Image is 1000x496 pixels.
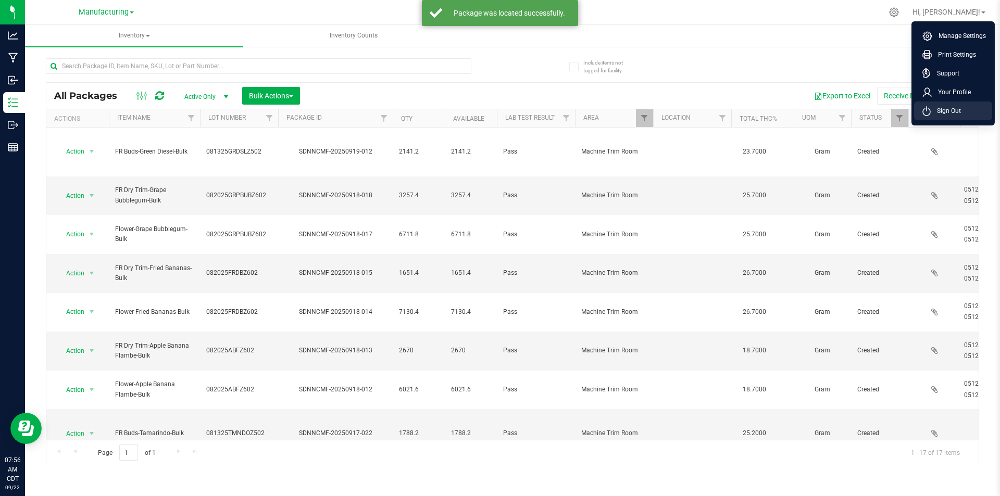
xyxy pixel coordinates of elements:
span: Flower-Fried Bananas-Bulk [115,307,194,317]
span: Gram [800,385,845,395]
button: Bulk Actions [242,87,300,105]
div: SDNNCMF-20250918-014 [277,307,394,317]
a: Inventory Counts [244,25,463,47]
a: Filter [714,109,731,127]
span: 082025FRDBZ602 [206,307,272,317]
span: Machine Trim Room [581,190,647,200]
a: Filter [891,109,908,127]
span: Action [57,383,85,397]
span: Created [857,385,902,395]
span: Manage Settings [932,31,986,41]
span: 25.7000 [737,227,771,242]
span: Include items not tagged for facility [583,59,635,74]
span: Gram [800,147,845,157]
inline-svg: Outbound [8,120,18,130]
span: Print Settings [932,49,976,60]
span: Pass [503,147,569,157]
span: All Packages [54,90,128,101]
span: Gram [800,346,845,355]
a: UOM [802,114,816,121]
input: Search Package ID, Item Name, SKU, Lot or Part Number... [46,58,471,74]
a: Filter [183,109,200,127]
button: Receive Non-Cannabis [877,87,963,105]
a: Available [453,115,484,122]
a: Lab Test Result [505,114,555,121]
inline-svg: Reports [8,142,18,152]
span: Action [57,266,85,281]
a: Filter [834,109,851,127]
span: Machine Trim Room [581,147,647,157]
span: Pass [503,230,569,239]
span: Created [857,428,902,438]
span: 6711.8 [451,230,491,239]
span: 26.7000 [737,265,771,281]
span: select [85,304,98,319]
span: 3257.4 [451,190,491,200]
span: Created [857,346,902,355]
span: 2141.2 [451,147,491,157]
a: Location [661,114,691,121]
span: 26.7000 [737,304,771,320]
span: 1 - 17 of 17 items [903,444,968,460]
button: Export to Excel [807,87,877,105]
span: 6021.6 [399,385,439,395]
a: Lot Number [208,114,246,121]
div: SDNNCMF-20250918-012 [277,385,394,395]
span: 081325GRDSLZ502 [206,147,272,157]
span: 1651.4 [451,268,491,278]
span: 25.7000 [737,188,771,203]
span: Action [57,426,85,441]
div: Actions [54,115,105,122]
span: select [85,144,98,159]
span: Gram [800,190,845,200]
p: 07:56 AM CDT [5,455,20,484]
span: Pass [503,428,569,438]
a: Filter [376,109,393,127]
span: Gram [800,268,845,278]
span: Flower-Grape Bubblegum-Bulk [115,224,194,244]
span: Machine Trim Room [581,346,647,355]
a: Inventory [25,25,243,47]
span: Bulk Actions [249,92,293,100]
span: FR Buds-Green Diesel-Bulk [115,147,194,157]
span: select [85,188,98,203]
span: 6021.6 [451,385,491,395]
span: 2141.2 [399,147,439,157]
span: FR Dry Trim-Apple Banana Flambe-Bulk [115,341,194,361]
a: Filter [261,109,278,127]
span: Page of 1 [89,444,164,461]
span: 23.7000 [737,144,771,159]
div: SDNNCMF-20250918-013 [277,346,394,355]
div: SDNNCMF-20250918-018 [277,190,394,200]
inline-svg: Analytics [8,30,18,41]
span: Created [857,190,902,200]
span: Machine Trim Room [581,385,647,395]
div: SDNNCMF-20250917-022 [277,428,394,438]
a: Item Name [117,114,151,121]
a: Qty [401,115,413,122]
a: Support [922,68,988,79]
span: Pass [503,346,569,355]
span: 2670 [399,346,439,355]
span: select [85,344,98,358]
span: 1788.2 [451,428,491,438]
span: Action [57,344,85,358]
span: Inventory Counts [316,31,392,40]
span: Gram [800,428,845,438]
span: Flower-Apple Banana Flambe-Bulk [115,379,194,399]
span: Manufacturing [79,8,129,17]
span: 082025GRPBUBZ602 [206,230,272,239]
iframe: Resource center [10,413,42,444]
span: 082025GRPBUBZ602 [206,190,272,200]
span: Pass [503,190,569,200]
span: 082025ABFZ602 [206,346,272,355]
span: 18.7000 [737,382,771,397]
span: Pass [503,385,569,395]
span: 3257.4 [399,190,439,200]
span: 18.7000 [737,343,771,358]
div: SDNNCMF-20250918-017 [277,230,394,239]
span: 081325TMNDOZ502 [206,428,272,438]
span: Action [57,144,85,159]
span: Created [857,307,902,317]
